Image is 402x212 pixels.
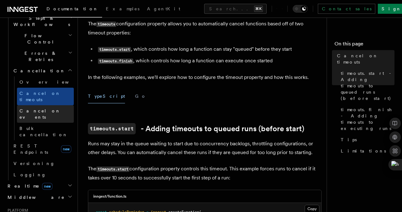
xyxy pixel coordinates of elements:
[11,68,65,74] span: Cancellation
[17,88,74,105] a: Cancel on timeouts
[17,76,74,88] a: Overview
[19,80,84,85] span: Overview
[14,161,55,166] span: Versioning
[43,2,102,18] a: Documentation
[96,45,322,54] li: , which controls how long a function can stay "queued" before they start
[11,15,70,28] span: Steps & Workflows
[11,50,68,63] span: Errors & Retries
[61,145,71,153] span: new
[88,123,136,134] code: timeouts.start
[337,53,394,65] span: Cancel on timeouts
[46,6,98,11] span: Documentation
[96,167,129,172] code: timeouts.start
[98,59,133,64] code: timeouts.finish
[5,1,74,180] div: Inngest Functions
[5,194,65,200] span: Middleware
[5,192,74,203] button: Middleware
[341,70,394,101] span: timeouts.start - Adding timeouts to queued runs (before start)
[102,2,143,17] a: Examples
[341,106,394,132] span: timeouts.finish - Adding timeouts to executing runs
[11,140,74,158] a: REST Endpointsnew
[11,158,74,169] a: Versioning
[14,172,46,177] span: Logging
[338,134,394,145] a: Tips
[11,48,74,65] button: Errors & Retries
[19,108,61,120] span: Cancel on events
[11,169,74,180] a: Logging
[88,73,322,82] p: In the following examples, we'll explore how to configure the timeout property and how this works.
[11,13,74,30] button: Steps & Workflows
[88,164,322,182] p: The configuration property controls this timeout. This example forces runs to cancel if it takes ...
[5,183,52,189] span: Realtime
[318,4,375,14] a: Contact sales
[42,183,52,190] span: new
[143,2,184,17] a: AgentKit
[98,47,131,52] code: timeouts.start
[96,56,322,65] li: , which controls how long a function can execute once started
[338,145,394,157] a: Limitations
[88,123,304,134] a: timeouts.start- Adding timeouts to queued runs (before start)
[338,104,394,134] a: timeouts.finish - Adding timeouts to executing runs
[17,105,74,123] a: Cancel on events
[147,6,180,11] span: AgentKit
[338,68,394,104] a: timeouts.start - Adding timeouts to queued runs (before start)
[88,11,322,37] p: It's possible to force runs to cancel if they take too long to start, or if the runs execute for ...
[93,194,127,199] h3: inngest/function.ts
[5,180,74,192] button: Realtimenew
[254,6,263,12] kbd: ⌘K
[96,22,116,27] code: timeouts
[334,50,394,68] a: Cancel on timeouts
[334,40,394,50] h4: On this page
[14,143,48,155] span: REST Endpoints
[88,89,125,103] button: TypeScript
[19,126,68,137] span: Bulk cancellation
[17,123,74,140] a: Bulk cancellation
[11,65,74,76] button: Cancellation
[341,137,357,143] span: Tips
[135,89,146,103] button: Go
[11,30,74,48] button: Flow Control
[341,148,386,154] span: Limitations
[293,5,308,13] button: Toggle dark mode
[106,6,139,11] span: Examples
[11,76,74,140] div: Cancellation
[88,139,322,157] p: Runs may stay in the queue waiting to start due to concurrency backlogs, throttling configuration...
[204,4,267,14] button: Search...⌘K
[19,91,61,102] span: Cancel on timeouts
[11,33,68,45] span: Flow Control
